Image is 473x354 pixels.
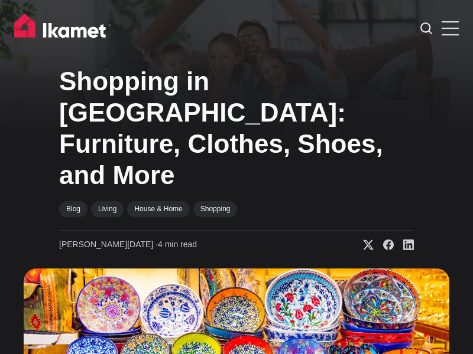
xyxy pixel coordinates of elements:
[354,239,374,251] a: Share on X
[374,239,394,251] a: Share on Facebook
[394,239,414,251] a: Share on Linkedin
[59,239,197,251] time: 4 min read
[193,201,238,217] a: Shopping
[91,201,124,217] a: Living
[14,14,111,43] img: Ikamet home
[59,240,158,249] span: [PERSON_NAME][DATE] ∙
[127,201,189,217] a: House & Home
[59,66,414,191] h1: Shopping in [GEOGRAPHIC_DATA]: Furniture, Clothes, Shoes, and More
[59,201,88,217] a: Blog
